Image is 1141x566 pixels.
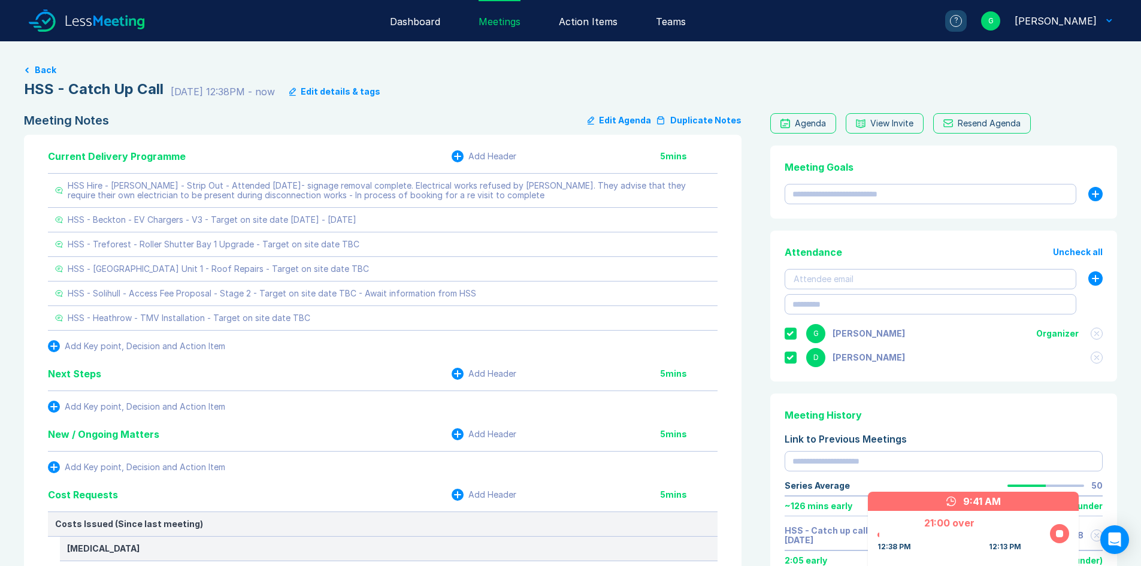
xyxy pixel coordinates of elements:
div: 12:38 PM [877,542,911,552]
div: Danny Sisson [833,353,905,362]
button: Uncheck all [1053,247,1103,257]
div: Current Delivery Programme [48,149,186,164]
button: Add Key point, Decision and Action Item [48,461,225,473]
div: Meeting Goals [785,160,1103,174]
div: G [981,11,1000,31]
div: Add Header [468,490,516,500]
button: Add Header [452,150,516,162]
div: Series Average [785,481,850,491]
div: G [806,324,825,343]
button: Duplicate Notes [656,113,742,128]
a: HSS - Catch up call & July Financial Review on [DATE] [785,526,994,545]
button: Back [35,65,56,75]
div: Next Steps [48,367,101,381]
div: ( 29 under ) [1058,556,1103,565]
div: HSS - [GEOGRAPHIC_DATA] Unit 1 - Roof Repairs - Target on site date TBC [68,264,369,274]
button: Resend Agenda [933,113,1031,134]
div: Add Header [468,369,516,379]
button: Add Header [452,428,516,440]
div: [DATE] 12:38PM - now [171,84,275,99]
div: Cost Requests [48,488,118,502]
div: Add Key point, Decision and Action Item [65,402,225,411]
div: HSS - Beckton - EV Chargers - V3 - Target on site date [DATE] - [DATE] [68,215,356,225]
div: ~ 126 mins early [785,501,852,511]
button: View Invite [846,113,924,134]
div: Costs Issued (Since last meeting) [55,519,710,529]
button: Add Key point, Decision and Action Item [48,340,225,352]
div: HSS - Solihull - Access Fee Proposal - Stage 2 - Target on site date TBC - Await information from... [68,289,476,298]
div: 5 mins [660,490,718,500]
div: HSS Hire - [PERSON_NAME] - Strip Out - Attended [DATE]- signage removal complete. Electrical work... [68,181,710,200]
a: Agenda [770,113,836,134]
div: HSS - Heathrow - TMV Installation - Target on site date TBC [68,313,310,323]
div: 9:41 AM [963,494,1001,509]
div: Meeting History [785,408,1103,422]
div: 5 mins [660,429,718,439]
div: Add Key point, Decision and Action Item [65,341,225,351]
div: Link to Previous Meetings [785,432,1103,446]
a: ? [931,10,967,32]
div: Gemma White [1015,14,1097,28]
div: Meeting Notes [24,113,109,128]
div: Add Header [468,152,516,161]
div: HSS - Treforest - Roller Shutter Bay 1 Upgrade - Target on site date TBC [68,240,359,249]
button: Edit Agenda [588,113,651,128]
button: Add Header [452,368,516,380]
button: Add Key point, Decision and Action Item [48,401,225,413]
div: Resend Agenda [958,119,1021,128]
div: 2:05 early [785,556,827,565]
div: 12:13 PM [989,542,1021,552]
div: Open Intercom Messenger [1100,525,1129,554]
div: Edit details & tags [301,87,380,96]
div: New / Ongoing Matters [48,427,159,441]
div: D [806,348,825,367]
div: Add Key point, Decision and Action Item [65,462,225,472]
button: Edit details & tags [289,87,380,96]
div: Gemma White [833,329,905,338]
div: View Invite [870,119,913,128]
div: Add Header [468,429,516,439]
div: [MEDICAL_DATA] [67,544,710,553]
div: HSS - Catch Up Call [24,80,164,99]
button: Add Header [452,489,516,501]
div: 5 mins [660,152,718,161]
div: Attendance [785,245,842,259]
div: Agenda [795,119,826,128]
div: Organizer [1036,329,1079,338]
div: ? [950,15,962,27]
div: 50 [1091,481,1103,491]
div: 5 mins [660,369,718,379]
div: 21:00 over [877,516,1021,530]
a: Back [24,65,1117,75]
